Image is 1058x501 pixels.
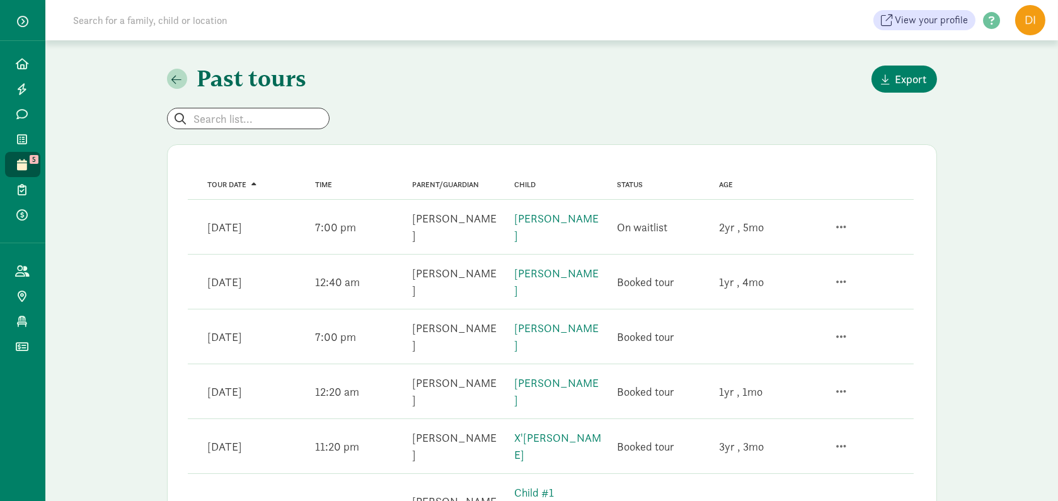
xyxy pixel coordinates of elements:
[617,274,674,291] div: Booked tour
[871,66,937,93] button: Export
[315,383,359,400] div: 12:20 am
[315,328,356,345] div: 7:00 pm
[208,383,243,400] div: [DATE]
[315,438,359,455] div: 11:20 pm
[514,321,599,352] a: [PERSON_NAME]
[412,320,499,354] div: [PERSON_NAME]
[514,211,599,243] a: [PERSON_NAME]
[208,219,243,236] div: [DATE]
[617,219,667,236] div: On waitlist
[895,13,968,28] span: View your profile
[208,180,257,189] a: Tour date
[514,266,599,297] a: [PERSON_NAME]
[168,108,329,129] input: Search list...
[995,441,1058,501] iframe: Chat Widget
[412,180,479,189] a: Parent/guardian
[617,328,674,345] div: Booked tour
[719,383,762,400] div: 1yr , 1mo
[315,219,356,236] div: 7:00 pm
[30,155,38,164] span: 5
[719,438,764,455] div: 3yr , 3mo
[412,374,499,408] div: [PERSON_NAME]
[873,10,975,30] a: View your profile
[617,180,643,189] span: Status
[315,274,360,291] div: 12:40 am
[208,438,243,455] div: [DATE]
[514,376,599,407] a: [PERSON_NAME]
[5,152,40,177] a: 5
[208,328,243,345] div: [DATE]
[617,383,674,400] div: Booked tour
[514,430,601,462] a: X'[PERSON_NAME]
[197,66,307,93] h1: Past tours
[208,180,247,189] span: Tour date
[412,429,499,463] div: [PERSON_NAME]
[315,180,332,189] span: Time
[208,274,243,291] div: [DATE]
[617,438,674,455] div: Booked tour
[514,180,536,189] a: Child
[719,180,733,189] a: Age
[412,210,499,244] div: [PERSON_NAME]
[895,71,927,88] span: Export
[66,8,419,33] input: Search for a family, child or location
[719,274,764,291] div: 1yr , 4mo
[719,219,764,236] div: 2yr , 5mo
[412,265,499,299] div: [PERSON_NAME]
